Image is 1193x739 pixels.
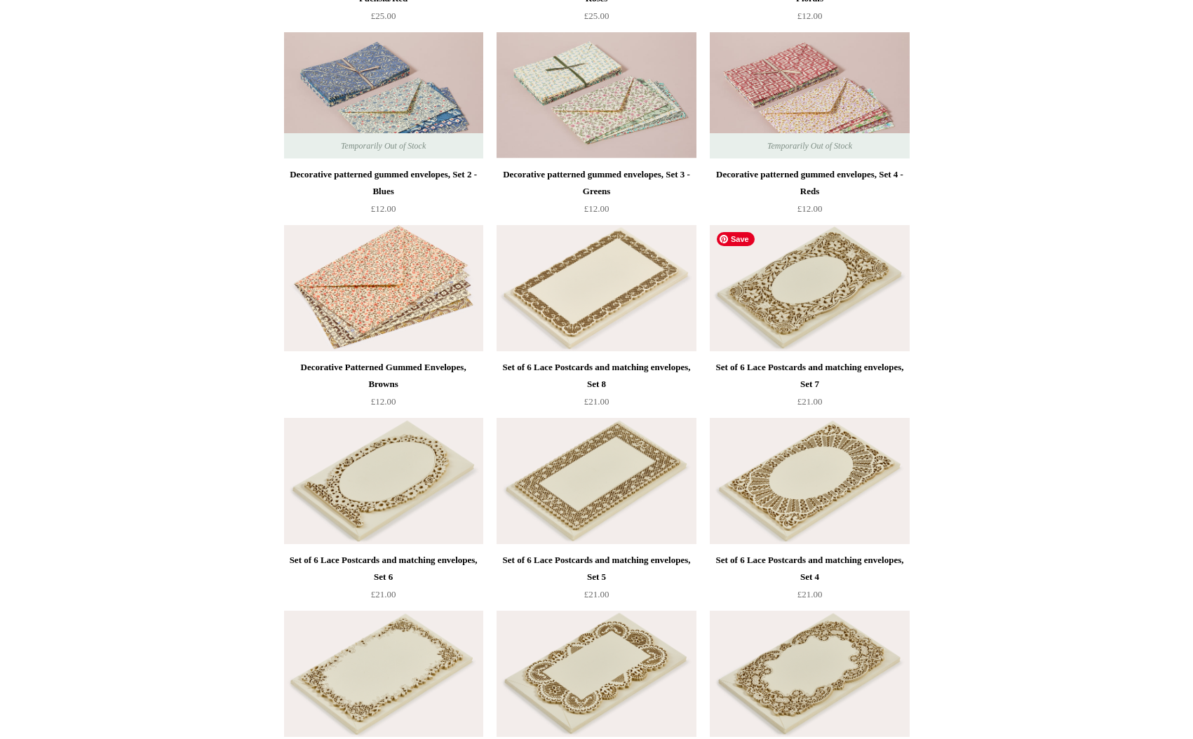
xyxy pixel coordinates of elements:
[710,552,909,609] a: Set of 6 Lace Postcards and matching envelopes, Set 4 £21.00
[284,32,483,158] a: Decorative patterned gummed envelopes, Set 2 - Blues Decorative patterned gummed envelopes, Set 2...
[710,32,909,158] a: Decorative patterned gummed envelopes, Set 4 - Reds Decorative patterned gummed envelopes, Set 4 ...
[284,166,483,224] a: Decorative patterned gummed envelopes, Set 2 - Blues £12.00
[710,359,909,416] a: Set of 6 Lace Postcards and matching envelopes, Set 7 £21.00
[497,552,696,609] a: Set of 6 Lace Postcards and matching envelopes, Set 5 £21.00
[497,32,696,158] a: Decorative patterned gummed envelopes, Set 3 - Greens Decorative patterned gummed envelopes, Set ...
[710,225,909,351] img: Set of 6 Lace Postcards and matching envelopes, Set 7
[284,418,483,544] img: Set of 6 Lace Postcards and matching envelopes, Set 6
[371,203,396,214] span: £12.00
[284,418,483,544] a: Set of 6 Lace Postcards and matching envelopes, Set 6 Set of 6 Lace Postcards and matching envelo...
[371,11,396,21] span: £25.00
[497,611,696,737] img: Set of 6 Lace Postcards and matching envelopes, Set 2
[710,225,909,351] a: Set of 6 Lace Postcards and matching envelopes, Set 7 Set of 6 Lace Postcards and matching envelo...
[497,32,696,158] img: Decorative patterned gummed envelopes, Set 3 - Greens
[497,611,696,737] a: Set of 6 Lace Postcards and matching envelopes, Set 2 Set of 6 Lace Postcards and matching envelo...
[371,589,396,599] span: £21.00
[497,359,696,416] a: Set of 6 Lace Postcards and matching envelopes, Set 8 £21.00
[284,225,483,351] a: Decorative Patterned Gummed Envelopes, Browns Decorative Patterned Gummed Envelopes, Browns
[497,225,696,351] img: Set of 6 Lace Postcards and matching envelopes, Set 8
[584,396,609,407] span: £21.00
[497,418,696,544] a: Set of 6 Lace Postcards and matching envelopes, Set 5 Set of 6 Lace Postcards and matching envelo...
[497,418,696,544] img: Set of 6 Lace Postcards and matching envelopes, Set 5
[284,552,483,609] a: Set of 6 Lace Postcards and matching envelopes, Set 6 £21.00
[584,589,609,599] span: £21.00
[710,418,909,544] a: Set of 6 Lace Postcards and matching envelopes, Set 4 Set of 6 Lace Postcards and matching envelo...
[710,166,909,224] a: Decorative patterned gummed envelopes, Set 4 - Reds £12.00
[710,611,909,737] img: Set of 6 Lace Postcards and matching envelopes, Set 1
[710,32,909,158] img: Decorative patterned gummed envelopes, Set 4 - Reds
[584,203,609,214] span: £12.00
[797,11,823,21] span: £12.00
[797,203,823,214] span: £12.00
[500,166,692,200] div: Decorative patterned gummed envelopes, Set 3 - Greens
[710,611,909,737] a: Set of 6 Lace Postcards and matching envelopes, Set 1 Set of 6 Lace Postcards and matching envelo...
[284,611,483,737] img: Set of 6 Lace Postcards and matching envelopes, Set 3
[284,32,483,158] img: Decorative patterned gummed envelopes, Set 2 - Blues
[497,225,696,351] a: Set of 6 Lace Postcards and matching envelopes, Set 8 Set of 6 Lace Postcards and matching envelo...
[713,552,905,585] div: Set of 6 Lace Postcards and matching envelopes, Set 4
[584,11,609,21] span: £25.00
[371,396,396,407] span: £12.00
[713,166,905,200] div: Decorative patterned gummed envelopes, Set 4 - Reds
[288,359,480,393] div: Decorative Patterned Gummed Envelopes, Browns
[500,552,692,585] div: Set of 6 Lace Postcards and matching envelopes, Set 5
[288,166,480,200] div: Decorative patterned gummed envelopes, Set 2 - Blues
[500,359,692,393] div: Set of 6 Lace Postcards and matching envelopes, Set 8
[710,418,909,544] img: Set of 6 Lace Postcards and matching envelopes, Set 4
[753,133,866,158] span: Temporarily Out of Stock
[284,225,483,351] img: Decorative Patterned Gummed Envelopes, Browns
[497,166,696,224] a: Decorative patterned gummed envelopes, Set 3 - Greens £12.00
[797,396,823,407] span: £21.00
[717,232,755,246] span: Save
[288,552,480,585] div: Set of 6 Lace Postcards and matching envelopes, Set 6
[284,611,483,737] a: Set of 6 Lace Postcards and matching envelopes, Set 3 Set of 6 Lace Postcards and matching envelo...
[327,133,440,158] span: Temporarily Out of Stock
[797,589,823,599] span: £21.00
[284,359,483,416] a: Decorative Patterned Gummed Envelopes, Browns £12.00
[713,359,905,393] div: Set of 6 Lace Postcards and matching envelopes, Set 7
